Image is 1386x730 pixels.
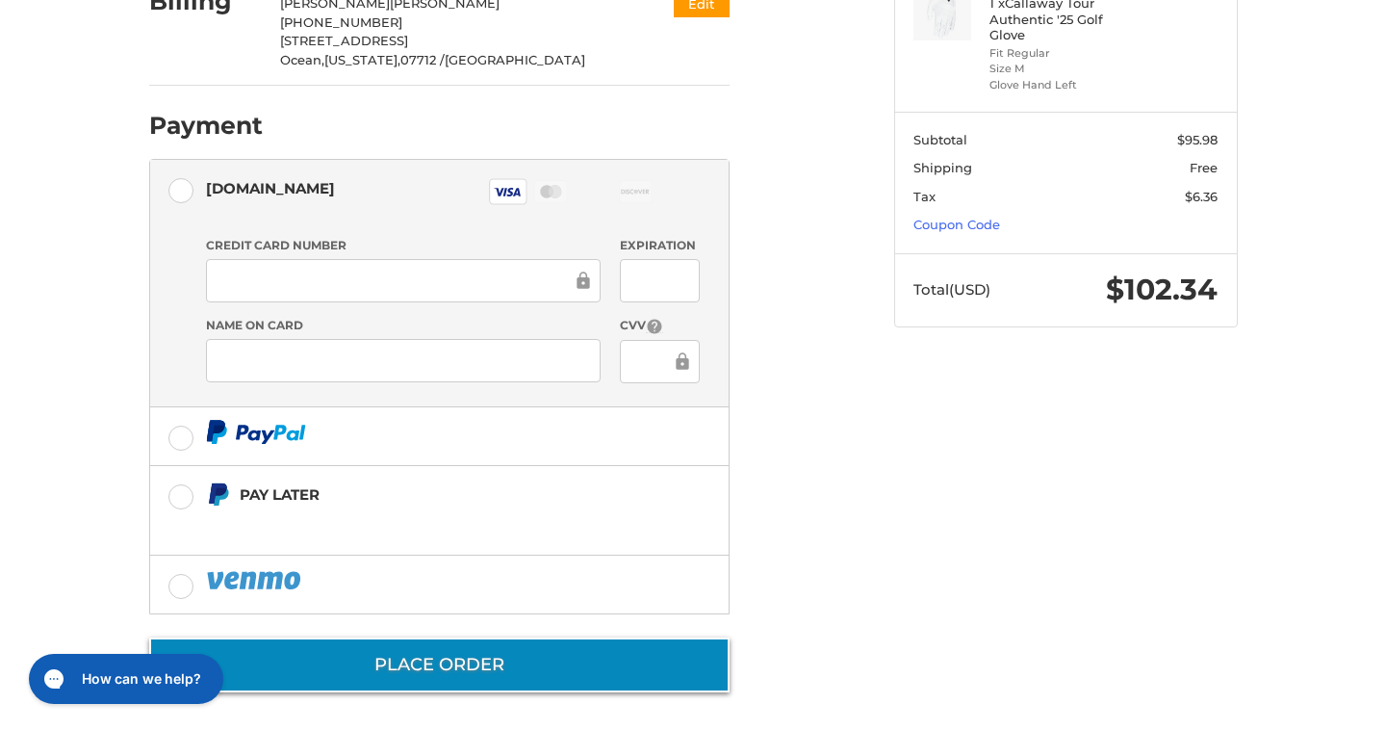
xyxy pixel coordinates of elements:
[206,420,306,444] img: PayPal icon
[913,189,936,204] span: Tax
[913,280,990,299] span: Total (USD)
[280,14,402,30] span: [PHONE_NUMBER]
[206,172,335,204] div: [DOMAIN_NAME]
[913,217,1000,232] a: Coupon Code
[1106,272,1218,307] span: $102.34
[280,52,324,67] span: Ocean,
[1177,132,1218,147] span: $95.98
[206,515,608,532] iframe: PayPal Message 1
[280,33,408,48] span: [STREET_ADDRESS]
[913,160,972,175] span: Shipping
[620,317,700,335] label: CVV
[445,52,585,67] span: [GEOGRAPHIC_DATA]
[149,111,263,141] h2: Payment
[620,237,700,254] label: Expiration
[240,479,608,510] div: Pay Later
[206,568,304,592] img: PayPal icon
[324,52,400,67] span: [US_STATE],
[206,237,601,254] label: Credit Card Number
[989,61,1137,77] li: Size M
[400,52,445,67] span: 07712 /
[206,317,601,334] label: Name on Card
[206,482,230,507] img: Pay Later icon
[149,638,730,692] button: Place Order
[19,647,229,711] iframe: Gorgias live chat messenger
[1190,160,1218,175] span: Free
[1185,189,1218,204] span: $6.36
[913,132,967,147] span: Subtotal
[989,77,1137,93] li: Glove Hand Left
[1227,678,1386,730] iframe: Google Customer Reviews
[989,45,1137,62] li: Fit Regular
